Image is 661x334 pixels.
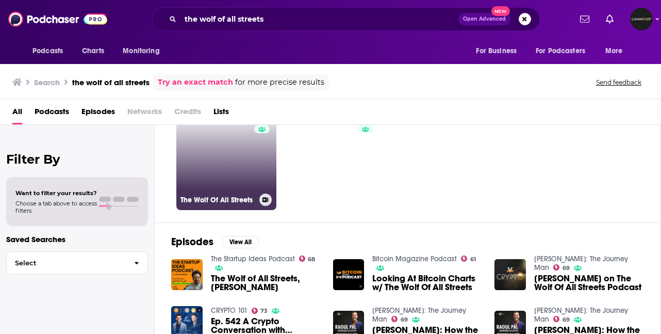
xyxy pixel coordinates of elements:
[211,274,321,292] span: The Wolf of All Streets, [PERSON_NAME]
[123,44,159,58] span: Monitoring
[158,76,233,88] a: Try an exact match
[222,236,259,248] button: View All
[260,309,268,313] span: 73
[488,110,588,210] a: 38
[372,255,457,263] a: Bitcoin Magazine Podcast
[75,41,110,61] a: Charts
[630,8,653,30] span: Logged in as LuminousPR
[401,317,408,322] span: 69
[6,234,148,244] p: Saved Searches
[534,255,628,272] a: Raoul Pal: The Journey Man
[553,316,570,322] a: 69
[463,17,506,22] span: Open Advanced
[35,103,69,124] a: Podcasts
[152,7,540,31] div: Search podcasts, credits, & more...
[213,103,229,124] a: Lists
[372,274,482,292] a: Looking At Bitcoin Charts w/ The Wolf Of All Streets
[171,235,213,248] h2: Episodes
[176,110,276,210] a: 68The Wolf Of All Streets
[12,103,22,124] a: All
[81,103,115,124] a: Episodes
[32,44,63,58] span: Podcasts
[8,9,107,29] img: Podchaser - Follow, Share and Rate Podcasts
[252,308,268,314] a: 73
[211,274,321,292] a: The Wolf of All Streets, Scott Melker
[563,317,570,322] span: 69
[6,152,148,167] h2: Filter By
[174,103,201,124] span: Credits
[602,10,618,28] a: Show notifications dropdown
[299,256,316,262] a: 68
[180,196,255,204] h3: The Wolf Of All Streets
[461,256,476,262] a: 61
[605,44,623,58] span: More
[491,6,510,16] span: New
[536,44,585,58] span: For Podcasters
[470,257,476,262] span: 61
[534,306,628,324] a: Raoul Pal: The Journey Man
[598,41,636,61] button: open menu
[171,259,203,291] img: The Wolf of All Streets, Scott Melker
[127,103,162,124] span: Networks
[534,274,644,292] a: Raoul Pal on The Wolf Of All Streets Podcast
[333,259,365,291] img: Looking At Bitcoin Charts w/ The Wolf Of All Streets
[476,44,517,58] span: For Business
[280,110,381,210] a: 37
[593,78,645,87] button: Send feedback
[180,11,458,27] input: Search podcasts, credits, & more...
[235,76,324,88] span: for more precise results
[25,41,76,61] button: open menu
[171,235,259,248] a: EpisodesView All
[630,8,653,30] button: Show profile menu
[372,306,466,324] a: Raoul Pal: The Journey Man
[576,10,593,28] a: Show notifications dropdown
[458,13,510,25] button: Open AdvancedNew
[630,8,653,30] img: User Profile
[534,274,644,292] span: [PERSON_NAME] on The Wolf Of All Streets Podcast
[391,316,408,322] a: 69
[211,306,247,315] a: CRYPTO 101
[469,41,530,61] button: open menu
[7,260,126,266] span: Select
[529,41,600,61] button: open menu
[494,259,526,291] img: Raoul Pal on The Wolf Of All Streets Podcast
[553,264,570,271] a: 69
[308,257,315,262] span: 68
[6,251,148,275] button: Select
[34,77,60,87] h3: Search
[72,77,150,87] h3: the wolf of all streets
[82,44,104,58] span: Charts
[15,189,97,197] span: Want to filter your results?
[15,200,97,214] span: Choose a tab above to access filters.
[211,255,295,263] a: The Startup Ideas Podcast
[563,266,570,271] span: 69
[115,41,173,61] button: open menu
